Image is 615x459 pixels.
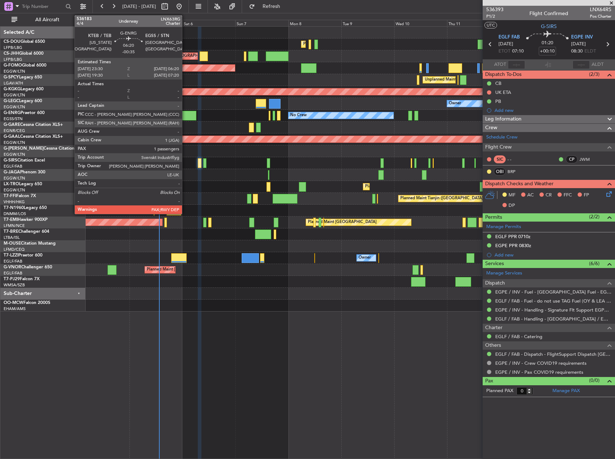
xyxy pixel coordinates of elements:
[4,75,42,79] a: G-SPCYLegacy 650
[87,14,99,21] div: [DATE]
[19,17,76,22] span: All Aircraft
[495,333,542,340] a: EGLF / FAB - Catering
[495,369,583,375] a: EGPE / INV - Pax COVID19 requirements
[290,110,307,121] div: No Crew
[4,146,83,151] a: G-[PERSON_NAME]Cessna Citation XLS
[4,164,22,169] a: EGLF/FAB
[579,156,596,163] a: JWM
[4,253,18,258] span: T7-LZZI
[4,182,42,186] a: LX-TROLegacy 650
[4,116,23,122] a: EGSS/STN
[4,69,25,74] a: EGGW/LTN
[495,80,501,86] div: CB
[256,4,287,9] span: Refresh
[509,192,515,199] span: MF
[571,41,586,48] span: [DATE]
[495,351,611,357] a: EGLF / FAB - Dispatch - FlightSupport Dispatch [GEOGRAPHIC_DATA]
[495,242,531,249] div: EGPE PPR 0830z
[4,92,25,98] a: EGGW/LTN
[486,13,504,19] span: P1/2
[4,146,44,151] span: G-[PERSON_NAME]
[4,99,19,103] span: G-LEGC
[4,111,45,115] a: G-ENRGPraetor 600
[495,233,530,240] div: EGLF PPR 0710z
[4,211,26,217] a: DNMM/LOS
[4,253,42,258] a: T7-LZZIPraetor 600
[4,241,56,246] a: M-OUSECitation Mustang
[4,265,21,269] span: G-VNOR
[495,89,511,95] div: UK ETA
[4,51,19,56] span: CS-JHH
[4,104,25,110] a: EGGW/LTN
[485,180,553,188] span: Dispatch Checks and Weather
[4,301,23,305] span: OO-MCW
[584,48,596,55] span: ELDT
[589,377,600,384] span: (0/0)
[4,152,25,157] a: EGGW/LTN
[394,20,447,26] div: Wed 10
[507,156,524,163] div: - -
[4,229,49,234] a: T7-BREChallenger 604
[4,271,22,276] a: EGLF/FAB
[485,124,497,132] span: Crew
[529,10,568,17] div: Flight Confirmed
[4,40,20,44] span: CS-DOU
[4,158,17,163] span: G-SIRS
[4,123,20,127] span: G-GARE
[590,6,611,13] span: LNX64RS
[4,277,40,281] a: T7-PJ29Falcon 7X
[235,20,288,26] div: Sun 7
[486,270,522,277] a: Manage Services
[4,87,20,91] span: G-KGKG
[486,223,521,231] a: Manage Permits
[4,176,25,181] a: EGGW/LTN
[47,63,161,73] div: Planned Maint [GEOGRAPHIC_DATA] ([GEOGRAPHIC_DATA])
[495,252,611,258] div: Add new
[4,75,19,79] span: G-SPCY
[4,135,63,139] a: G-GAALCessna Citation XLS+
[508,60,525,69] input: --:--
[4,235,20,240] a: LTBA/ISL
[4,182,19,186] span: LX-TRO
[4,306,26,312] a: EHAM/AMS
[4,218,18,222] span: T7-EMI
[425,74,541,85] div: Unplanned Maint [GEOGRAPHIC_DATA] ([PERSON_NAME] Intl)
[485,71,521,79] span: Dispatch To-Dos
[341,20,394,26] div: Tue 9
[589,213,600,221] span: (2/2)
[589,71,600,78] span: (2/3)
[77,20,129,26] div: Thu 4
[527,192,534,199] span: AC
[571,34,593,41] span: EGPE INV
[485,115,521,123] span: Leg Information
[495,98,501,104] div: PB
[4,140,25,145] a: EGGW/LTN
[4,158,45,163] a: G-SIRSCitation Excel
[400,193,484,204] div: Planned Maint Tianjin ([GEOGRAPHIC_DATA])
[4,123,63,127] a: G-GARECessna Citation XLS+
[4,265,52,269] a: G-VNORChallenger 650
[512,48,524,55] span: 07:10
[4,81,23,86] a: LGAV/ATH
[509,202,515,209] span: DP
[4,206,47,210] a: T7-N1960Legacy 650
[494,168,506,176] div: OBI
[4,51,44,56] a: CS-JHHGlobal 6000
[4,194,16,198] span: T7-FFI
[246,1,289,12] button: Refresh
[494,155,506,163] div: SIC
[4,99,42,103] a: G-LEGCLegacy 600
[541,23,557,30] span: G-SIRS
[4,277,20,281] span: T7-PJ29
[122,3,156,10] span: [DATE] - [DATE]
[4,87,44,91] a: G-KGKGLegacy 600
[494,61,506,68] span: ATOT
[486,134,518,141] a: Schedule Crew
[552,387,580,395] a: Manage PAX
[485,213,502,222] span: Permits
[498,41,513,48] span: [DATE]
[495,107,611,113] div: Add new
[4,199,25,205] a: VHHH/HKG
[495,360,587,366] a: EGPE / INV - Crew COVID19 requirements
[4,229,18,234] span: T7-BRE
